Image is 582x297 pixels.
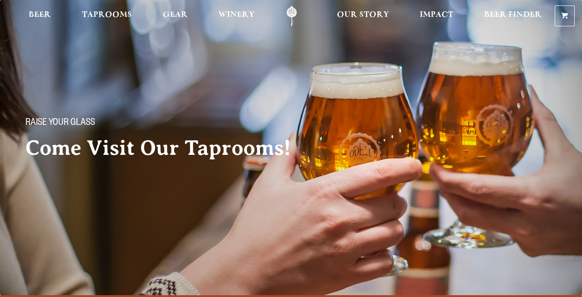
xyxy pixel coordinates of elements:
[414,6,459,26] a: Impact
[484,11,542,19] span: Beer Finder
[82,11,132,19] span: Taprooms
[163,11,188,19] span: Gear
[23,6,57,26] a: Beer
[218,11,255,19] span: Winery
[212,6,261,26] a: Winery
[25,118,95,129] span: Raise your glass
[337,11,389,19] span: Our Story
[157,6,194,26] a: Gear
[76,6,138,26] a: Taprooms
[275,6,309,26] a: Odell Home
[331,6,395,26] a: Our Story
[29,11,51,19] span: Beer
[25,137,309,159] h2: Come Visit Our Taprooms!
[420,11,453,19] span: Impact
[478,6,547,26] a: Beer Finder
